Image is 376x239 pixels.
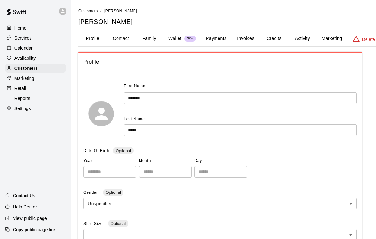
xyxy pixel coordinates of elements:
[316,31,347,46] button: Marketing
[14,25,26,31] p: Home
[104,9,137,13] span: [PERSON_NAME]
[139,156,192,166] span: Month
[103,190,123,195] span: Optional
[83,198,357,209] div: Unspecified
[83,190,99,195] span: Gender
[168,35,182,42] p: Wallet
[13,215,47,221] p: View public page
[83,58,357,66] span: Profile
[5,43,66,53] a: Calendar
[5,74,66,83] a: Marketing
[13,204,37,210] p: Help Center
[14,35,32,41] p: Services
[78,9,98,13] span: Customers
[362,36,375,42] p: Delete
[14,85,26,92] p: Retail
[201,31,231,46] button: Payments
[5,64,66,73] a: Customers
[5,94,66,103] a: Reports
[83,156,136,166] span: Year
[231,31,260,46] button: Invoices
[14,65,38,71] p: Customers
[78,8,98,13] a: Customers
[108,221,128,226] span: Optional
[5,84,66,93] a: Retail
[14,45,33,51] p: Calendar
[14,75,34,81] p: Marketing
[83,148,109,153] span: Date Of Birth
[184,36,196,41] span: New
[14,95,30,102] p: Reports
[5,23,66,33] a: Home
[83,221,104,226] span: Shirt Size
[5,33,66,43] a: Services
[100,8,102,14] li: /
[288,31,316,46] button: Activity
[194,156,247,166] span: Day
[113,148,133,153] span: Optional
[5,53,66,63] a: Availability
[135,31,163,46] button: Family
[5,104,66,113] a: Settings
[14,55,36,61] p: Availability
[260,31,288,46] button: Credits
[13,192,35,199] p: Contact Us
[107,31,135,46] button: Contact
[13,226,56,233] p: Copy public page link
[14,105,31,112] p: Settings
[124,117,145,121] span: Last Name
[124,81,145,91] span: First Name
[78,31,107,46] button: Profile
